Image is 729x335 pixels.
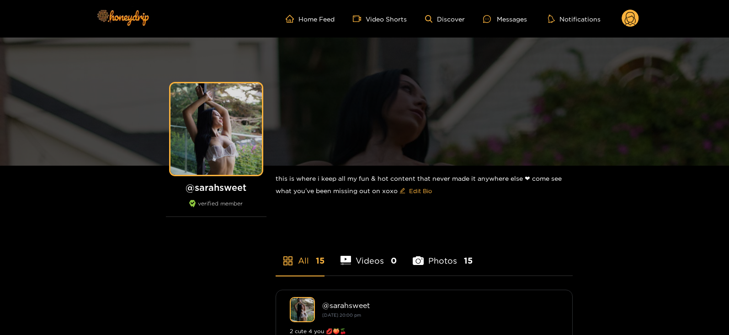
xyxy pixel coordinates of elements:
div: verified member [166,200,266,217]
div: Messages [483,14,527,24]
a: Home Feed [286,15,335,23]
small: [DATE] 20:00 pm [322,313,361,318]
li: Photos [413,234,473,276]
img: sarahsweet [290,297,315,322]
a: Video Shorts [353,15,407,23]
li: Videos [341,234,397,276]
li: All [276,234,325,276]
span: video-camera [353,15,366,23]
a: Discover [425,15,465,23]
span: 0 [391,255,397,266]
span: Edit Bio [409,186,432,195]
div: this is where i keep all my fun & hot content that never made it anywhere else ❤︎︎ come see what ... [276,166,573,205]
button: editEdit Bio [398,184,434,198]
button: Notifications [545,14,603,23]
span: edit [399,188,405,195]
div: @ sarahsweet [322,301,559,309]
span: 15 [464,255,473,266]
span: home [286,15,298,23]
span: 15 [316,255,325,266]
h1: @ sarahsweet [166,182,266,193]
span: appstore [282,255,293,266]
